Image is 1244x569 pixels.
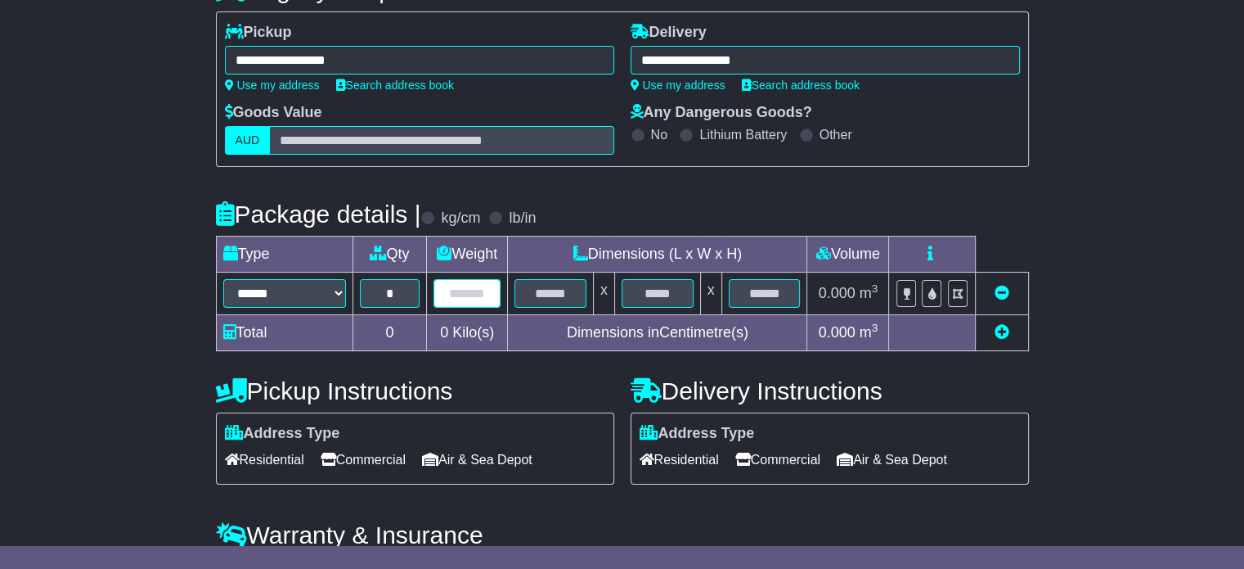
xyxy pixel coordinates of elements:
a: Remove this item [995,285,1009,301]
a: Use my address [225,79,320,92]
a: Use my address [631,79,725,92]
h4: Package details | [216,201,421,228]
td: Type [216,237,353,273]
label: Address Type [225,425,340,443]
span: Air & Sea Depot [422,447,532,472]
span: 0.000 [819,324,856,341]
td: 0 [353,315,427,351]
td: Volume [807,237,889,273]
td: Dimensions in Centimetre(s) [508,315,807,351]
label: Delivery [631,24,707,42]
h4: Pickup Instructions [216,377,614,404]
label: AUD [225,126,271,155]
span: Air & Sea Depot [837,447,947,472]
label: Address Type [640,425,755,443]
sup: 3 [872,322,878,334]
h4: Delivery Instructions [631,377,1029,404]
sup: 3 [872,282,878,295]
label: Lithium Battery [699,127,787,142]
td: Weight [427,237,508,273]
label: Any Dangerous Goods? [631,104,812,122]
label: Pickup [225,24,292,42]
a: Add new item [995,324,1009,341]
span: 0.000 [819,285,856,301]
span: Commercial [735,447,820,472]
span: m [860,285,878,301]
a: Search address book [336,79,454,92]
span: m [860,324,878,341]
a: Search address book [742,79,860,92]
label: kg/cm [441,210,480,228]
td: x [700,273,721,315]
td: Qty [353,237,427,273]
span: Commercial [321,447,406,472]
span: 0 [440,324,448,341]
span: Residential [225,447,304,472]
td: Kilo(s) [427,315,508,351]
td: x [593,273,614,315]
label: lb/in [509,210,536,228]
label: Other [820,127,852,142]
td: Total [216,315,353,351]
label: Goods Value [225,104,322,122]
td: Dimensions (L x W x H) [508,237,807,273]
label: No [651,127,667,142]
span: Residential [640,447,719,472]
h4: Warranty & Insurance [216,522,1029,549]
